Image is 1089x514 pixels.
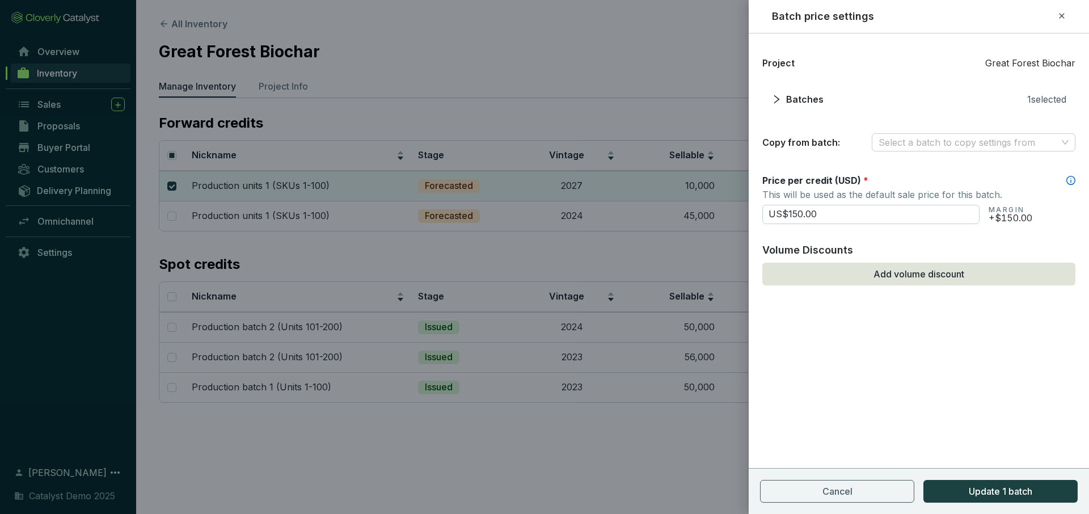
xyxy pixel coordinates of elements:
span: Price per credit (USD) [762,175,861,186]
button: rightBatches1selected [762,88,1075,111]
span: Update 1 batch [969,484,1032,498]
h3: Volume Discounts [762,242,1075,258]
button: Add volume discount [762,263,1075,285]
span: Project [762,56,795,70]
button: Cancel [760,480,914,503]
span: Cancel [822,484,852,498]
span: Add volume discount [873,267,964,281]
span: 1 selected [1027,92,1066,106]
span: right [771,94,782,104]
h2: Batch price settings [772,9,874,24]
p: Copy from batch: [762,136,840,149]
p: MARGIN [989,205,1032,214]
p: +$150.00 [989,214,1032,221]
span: Batches [786,92,824,106]
p: This will be used as the default sale price for this batch. [762,187,1075,203]
button: Update 1 batch [923,480,1078,503]
span: Great Forest Biochar [985,56,1075,70]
